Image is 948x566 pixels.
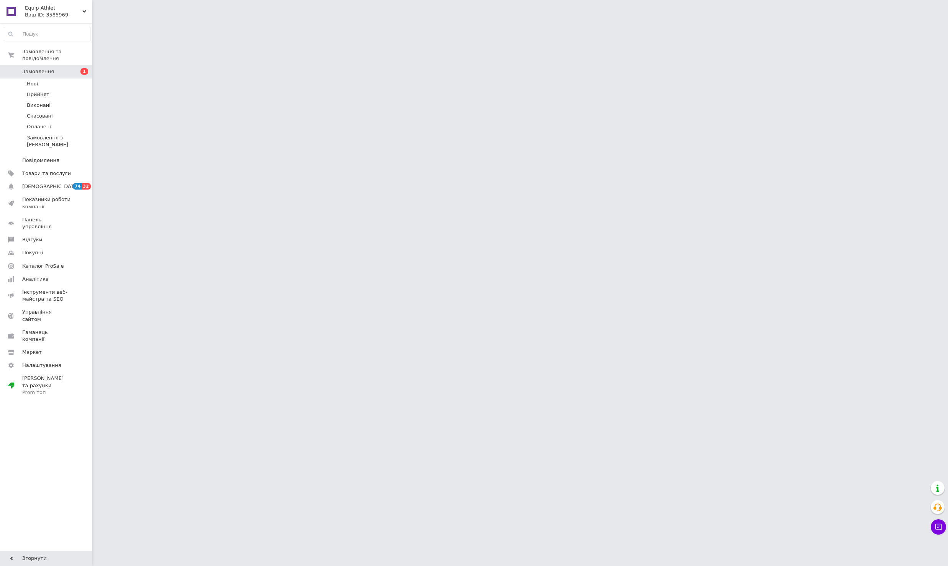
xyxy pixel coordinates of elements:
[22,183,79,190] span: [DEMOGRAPHIC_DATA]
[22,170,71,177] span: Товари та послуги
[73,183,82,190] span: 74
[22,48,92,62] span: Замовлення та повідомлення
[25,11,92,18] div: Ваш ID: 3585969
[25,5,82,11] span: Equip Athlet
[22,196,71,210] span: Показники роботи компанії
[22,216,71,230] span: Панель управління
[22,68,54,75] span: Замовлення
[27,123,51,130] span: Оплачені
[22,389,71,396] div: Prom топ
[931,519,946,535] button: Чат з покупцем
[22,289,71,303] span: Інструменти веб-майстра та SEO
[82,183,90,190] span: 32
[27,134,90,148] span: Замовлення з [PERSON_NAME]
[22,329,71,343] span: Гаманець компанії
[22,236,42,243] span: Відгуки
[4,27,90,41] input: Пошук
[27,102,51,109] span: Виконані
[27,113,53,119] span: Скасовані
[22,249,43,256] span: Покупці
[27,91,51,98] span: Прийняті
[22,375,71,396] span: [PERSON_NAME] та рахунки
[22,263,64,270] span: Каталог ProSale
[22,362,61,369] span: Налаштування
[22,276,49,283] span: Аналітика
[80,68,88,75] span: 1
[27,80,38,87] span: Нові
[22,349,42,356] span: Маркет
[22,157,59,164] span: Повідомлення
[22,309,71,322] span: Управління сайтом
